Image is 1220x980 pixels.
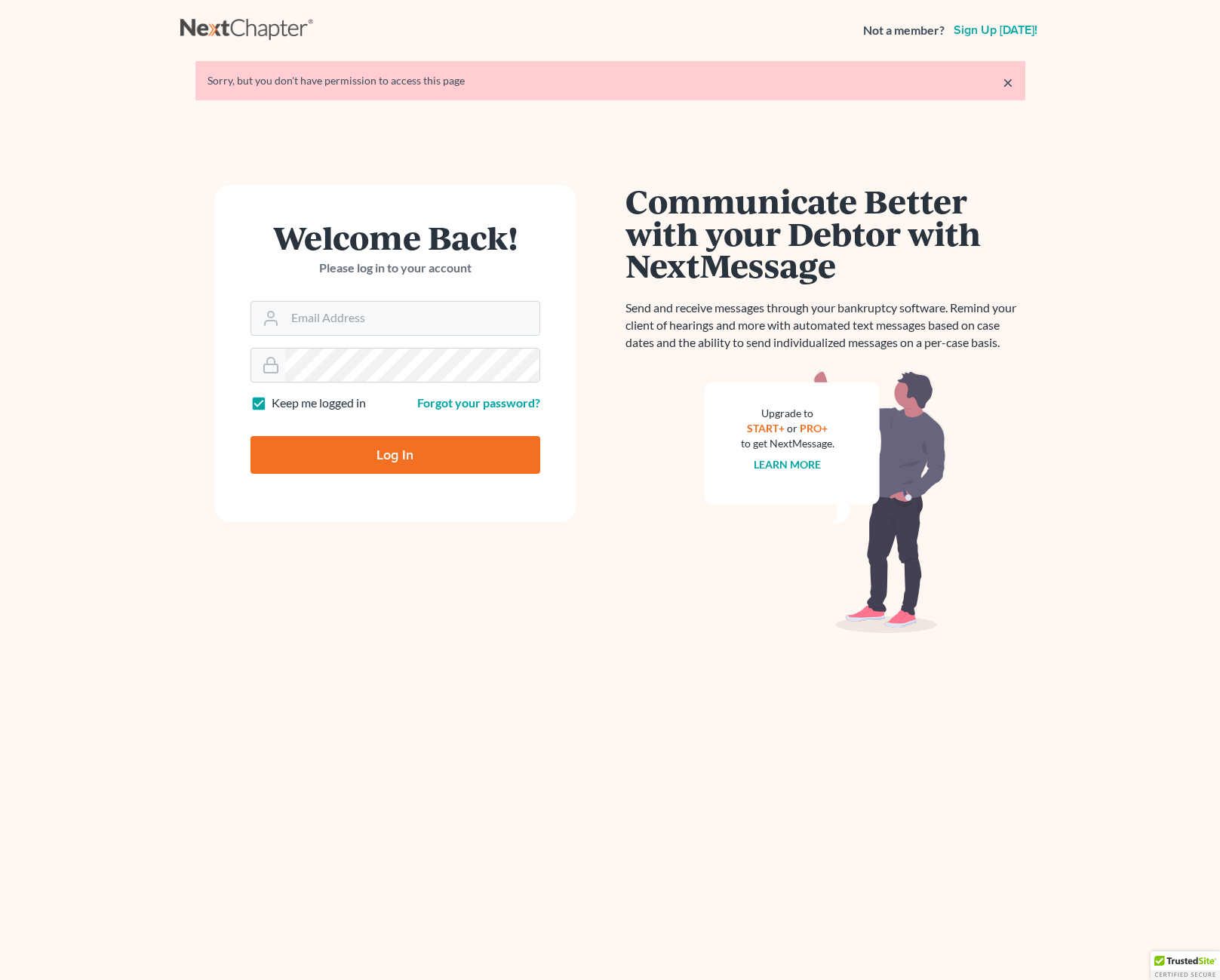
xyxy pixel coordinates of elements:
[285,302,539,335] input: Email Address
[705,370,946,634] img: nextmessage_bg-59042aed3d76b12b5cd301f8e5b87938c9018125f34e5fa2b7a6b67550977c72.svg
[250,260,540,277] p: Please log in to your account
[625,185,1025,281] h1: Communicate Better with your Debtor with NextMessage
[741,436,834,451] div: to get NextMessage.
[747,422,785,435] a: START+
[951,24,1040,36] a: Sign up [DATE]!
[417,395,540,410] a: Forgot your password?
[250,436,540,474] input: Log In
[250,221,540,253] h1: Welcome Back!
[787,422,797,435] span: or
[625,300,1025,352] p: Send and receive messages through your bankruptcy software. Remind your client of hearings and mo...
[1003,73,1013,91] a: ×
[741,406,834,421] div: Upgrade to
[754,458,821,471] a: Learn more
[207,73,1013,88] div: Sorry, but you don't have permission to access this page
[863,22,945,39] strong: Not a member?
[800,422,828,435] a: PRO+
[272,395,366,412] label: Keep me logged in
[1151,951,1220,980] div: TrustedSite Certified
